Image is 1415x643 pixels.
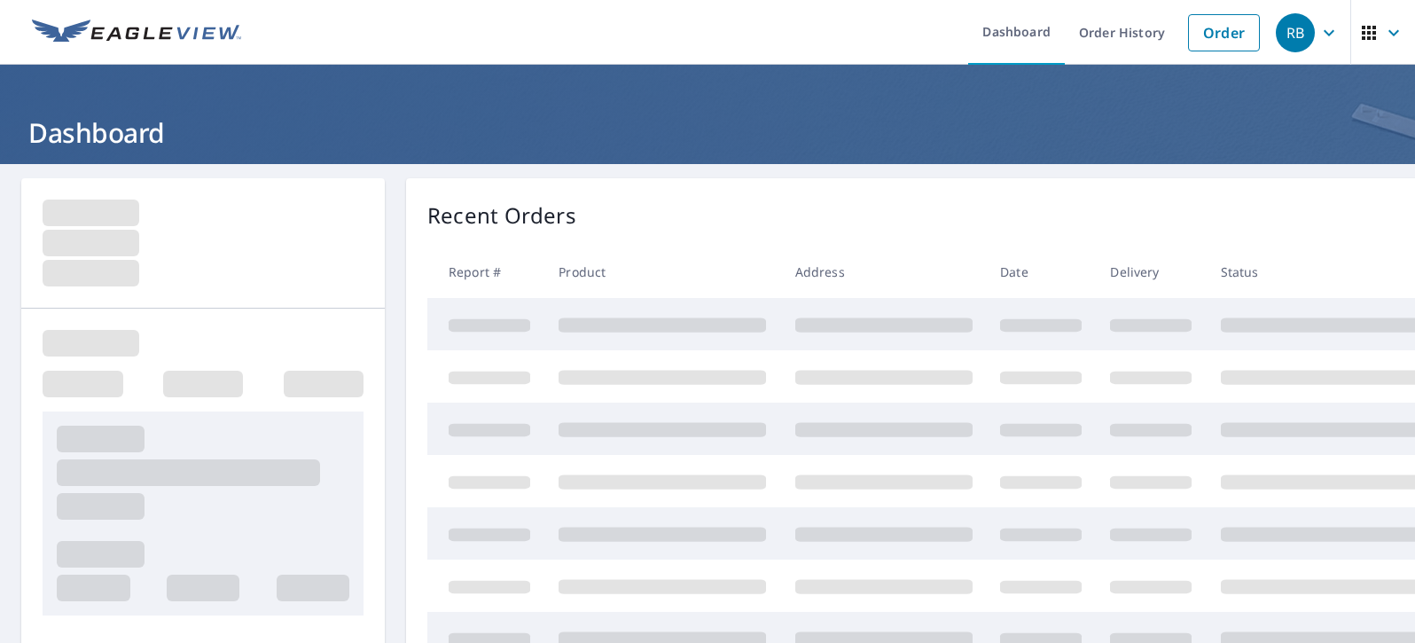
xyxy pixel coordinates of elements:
th: Report # [427,246,544,298]
img: EV Logo [32,20,241,46]
h1: Dashboard [21,114,1394,151]
th: Date [986,246,1096,298]
p: Recent Orders [427,200,576,231]
th: Delivery [1096,246,1206,298]
th: Address [781,246,987,298]
th: Product [544,246,780,298]
div: RB [1276,13,1315,52]
a: Order [1188,14,1260,51]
